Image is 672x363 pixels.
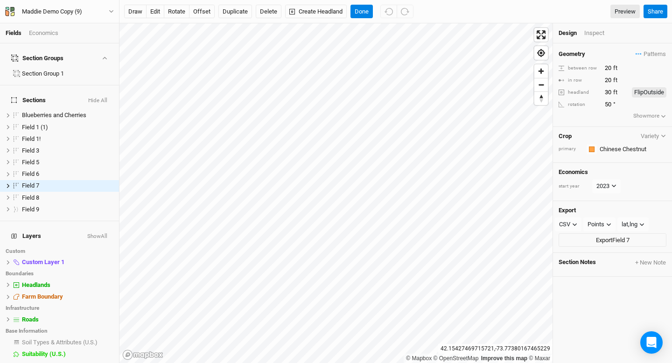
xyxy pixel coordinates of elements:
span: Custom Layer 1 [22,258,64,265]
h4: Crop [559,133,572,140]
button: lat,lng [617,217,649,231]
div: Section Groups [11,55,63,62]
div: Field 6 [22,170,113,178]
span: Section Notes [559,258,596,267]
button: 2023 [592,179,621,193]
div: Field 1! [22,135,113,143]
div: Blueberries and Cherries [22,112,113,119]
button: Maddie Demo Copy (9) [5,7,114,17]
button: Variety [640,133,666,140]
h4: Export [559,207,666,214]
span: Field 1! [22,135,41,142]
button: Zoom out [534,78,548,91]
h4: Geometry [559,50,585,58]
div: lat,lng [622,220,637,229]
span: Roads [22,316,39,323]
div: Field 9 [22,206,113,213]
div: Headlands [22,281,113,289]
div: Field 3 [22,147,113,154]
button: + New Note [635,258,666,267]
span: Field 7 [22,182,39,189]
button: Redo (^Z) [397,5,413,19]
span: Soil Types & Attributes (U.S.) [22,339,98,346]
div: headland [559,89,600,96]
button: Showmore [633,112,667,121]
div: Farm Boundary [22,293,113,300]
h4: Economics [559,168,666,176]
a: OpenStreetMap [434,355,479,362]
div: Field 8 [22,194,113,202]
div: Suitability (U.S.) [22,350,113,358]
div: Economics [29,29,58,37]
span: Blueberries and Cherries [22,112,86,119]
a: Preview [610,5,640,19]
span: Field 5 [22,159,39,166]
span: Field 3 [22,147,39,154]
div: in row [559,77,600,84]
a: Mapbox logo [122,349,163,360]
button: Create Headland [285,5,347,19]
div: Field 7 [22,182,113,189]
div: CSV [559,220,570,229]
button: Patterns [635,49,666,59]
div: primary [559,146,582,153]
div: Field 1 (1) [22,124,113,131]
span: Suitability (U.S.) [22,350,66,357]
div: 42.15427469715721 , -73.77380167465229 [438,344,553,354]
div: Field 5 [22,159,113,166]
button: Duplicate [218,5,252,19]
button: Zoom in [534,64,548,78]
span: Field 1 (1) [22,124,48,131]
a: Fields [6,29,21,36]
button: Enter fullscreen [534,28,548,42]
input: Chinese Chestnut [597,144,666,155]
canvas: Map [119,23,553,363]
button: Delete [256,5,281,19]
span: Reset bearing to north [534,92,548,105]
button: edit [146,5,164,19]
div: Custom Layer 1 [22,258,113,266]
div: start year [559,183,591,190]
div: Section Group 1 [22,70,113,77]
div: Maddie Demo Copy (9) [22,7,82,16]
button: Done [350,5,373,19]
span: Farm Boundary [22,293,63,300]
button: ExportField 7 [559,233,666,247]
span: Layers [11,232,41,240]
a: Improve this map [481,355,527,362]
div: Soil Types & Attributes (U.S.) [22,339,113,346]
button: rotate [164,5,189,19]
span: Field 9 [22,206,39,213]
span: Field 8 [22,194,39,201]
button: CSV [555,217,581,231]
button: FlipOutside [632,87,666,98]
div: between row [559,65,600,72]
button: Show section groups [100,55,108,61]
span: Sections [11,97,46,104]
span: Field 6 [22,170,39,177]
button: draw [124,5,147,19]
a: Mapbox [406,355,432,362]
div: Open Intercom Messenger [640,331,663,354]
div: Roads [22,316,113,323]
button: Undo (^z) [380,5,397,19]
div: Points [588,220,604,229]
button: Hide All [88,98,108,104]
button: Find my location [534,46,548,60]
div: rotation [559,101,600,108]
div: Design [559,29,577,37]
button: offset [189,5,215,19]
div: Inspect [584,29,617,37]
button: Share [644,5,667,19]
a: Maxar [529,355,550,362]
span: Headlands [22,281,50,288]
button: ShowAll [87,233,108,240]
button: Reset bearing to north [534,91,548,105]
